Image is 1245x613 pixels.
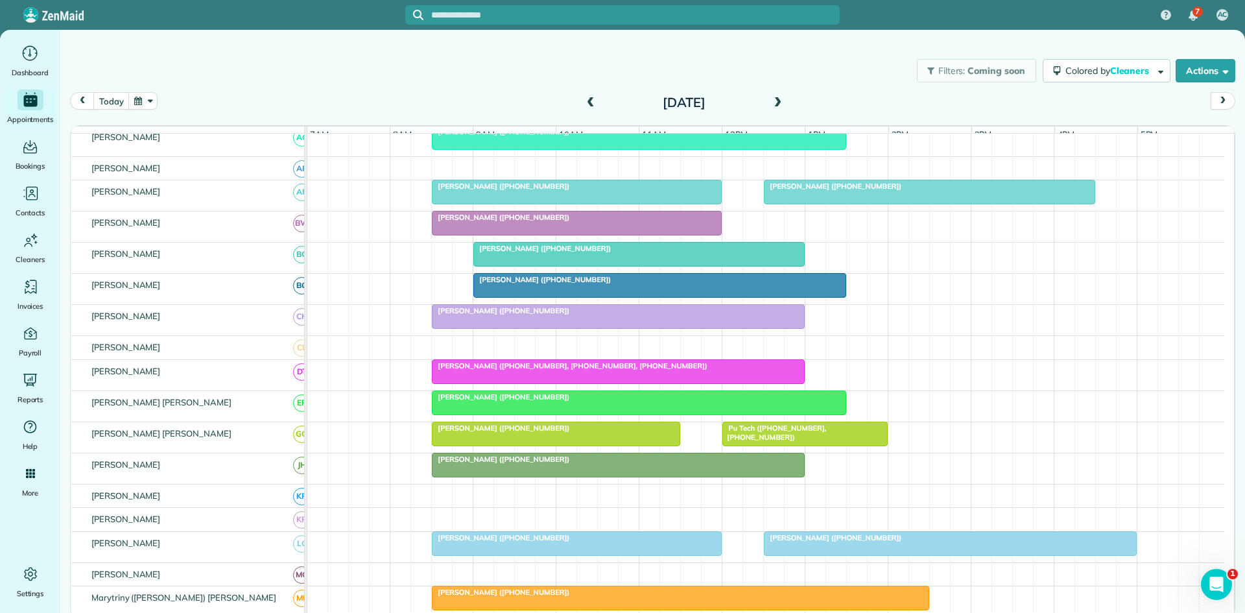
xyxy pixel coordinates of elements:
[431,588,570,597] span: [PERSON_NAME] ([PHONE_NUMBER])
[293,394,311,412] span: EP
[763,182,902,191] span: [PERSON_NAME] ([PHONE_NUMBER])
[805,129,828,139] span: 1pm
[1211,92,1235,110] button: next
[89,538,163,548] span: [PERSON_NAME]
[293,339,311,357] span: CL
[473,244,611,253] span: [PERSON_NAME] ([PHONE_NUMBER])
[938,65,966,77] span: Filters:
[972,129,995,139] span: 3pm
[293,184,311,201] span: AF
[70,92,95,110] button: prev
[89,217,163,228] span: [PERSON_NAME]
[1065,65,1154,77] span: Colored by
[431,533,570,542] span: [PERSON_NAME] ([PHONE_NUMBER])
[89,280,163,290] span: [PERSON_NAME]
[293,308,311,326] span: CH
[293,426,311,443] span: GG
[293,511,311,529] span: KR
[5,43,55,79] a: Dashboard
[293,535,311,553] span: LC
[405,10,423,20] button: Focus search
[89,248,163,259] span: [PERSON_NAME]
[18,393,43,406] span: Reports
[22,487,38,499] span: More
[89,366,163,376] span: [PERSON_NAME]
[473,129,497,139] span: 9am
[473,275,611,284] span: [PERSON_NAME] ([PHONE_NUMBER])
[16,160,45,173] span: Bookings
[722,424,826,442] span: Pu Tech ([PHONE_NUMBER], [PHONE_NUMBER])
[1055,129,1078,139] span: 4pm
[1043,59,1170,82] button: Colored byCleaners
[293,160,311,178] span: AF
[293,457,311,474] span: JH
[5,564,55,600] a: Settings
[5,136,55,173] a: Bookings
[18,300,43,313] span: Invoices
[431,306,570,315] span: [PERSON_NAME] ([PHONE_NUMBER])
[89,490,163,501] span: [PERSON_NAME]
[293,246,311,263] span: BC
[5,370,55,406] a: Reports
[431,424,570,433] span: [PERSON_NAME] ([PHONE_NUMBER])
[293,488,311,505] span: KR
[431,213,570,222] span: [PERSON_NAME] ([PHONE_NUMBER])
[1201,569,1232,600] iframe: Intercom live chat
[293,590,311,607] span: ME
[1195,6,1200,17] span: 7
[431,361,707,370] span: [PERSON_NAME] ([PHONE_NUMBER], [PHONE_NUMBER], [PHONE_NUMBER])
[89,132,163,142] span: [PERSON_NAME]
[307,129,331,139] span: 7am
[16,253,45,266] span: Cleaners
[1138,129,1161,139] span: 5pm
[431,127,570,136] span: [PERSON_NAME] ([PHONE_NUMBER])
[293,566,311,584] span: MG
[89,514,163,524] span: [PERSON_NAME]
[89,186,163,197] span: [PERSON_NAME]
[431,182,570,191] span: [PERSON_NAME] ([PHONE_NUMBER])
[1110,65,1152,77] span: Cleaners
[19,346,42,359] span: Payroll
[89,569,163,579] span: [PERSON_NAME]
[967,65,1026,77] span: Coming soon
[431,392,570,402] span: [PERSON_NAME] ([PHONE_NUMBER])
[89,311,163,321] span: [PERSON_NAME]
[89,459,163,470] span: [PERSON_NAME]
[1180,1,1207,30] div: 7 unread notifications
[5,230,55,266] a: Cleaners
[7,113,54,126] span: Appointments
[556,129,586,139] span: 10am
[1218,10,1227,20] span: AC
[89,592,279,603] span: Marytriny ([PERSON_NAME]) [PERSON_NAME]
[639,129,669,139] span: 11am
[89,397,234,407] span: [PERSON_NAME] [PERSON_NAME]
[1176,59,1235,82] button: Actions
[293,215,311,232] span: BW
[93,92,129,110] button: today
[889,129,912,139] span: 2pm
[293,363,311,381] span: DT
[5,416,55,453] a: Help
[5,323,55,359] a: Payroll
[722,129,750,139] span: 12pm
[413,10,423,20] svg: Focus search
[89,342,163,352] span: [PERSON_NAME]
[390,129,414,139] span: 8am
[89,163,163,173] span: [PERSON_NAME]
[23,440,38,453] span: Help
[763,533,902,542] span: [PERSON_NAME] ([PHONE_NUMBER])
[89,428,234,439] span: [PERSON_NAME] [PERSON_NAME]
[293,129,311,147] span: AC
[293,277,311,294] span: BG
[431,455,570,464] span: [PERSON_NAME] ([PHONE_NUMBER])
[603,95,765,110] h2: [DATE]
[5,183,55,219] a: Contacts
[1227,569,1238,579] span: 1
[5,90,55,126] a: Appointments
[17,587,44,600] span: Settings
[5,276,55,313] a: Invoices
[12,66,49,79] span: Dashboard
[16,206,45,219] span: Contacts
